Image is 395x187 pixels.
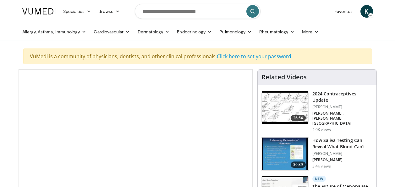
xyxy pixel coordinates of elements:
p: 3.4K views [312,164,331,169]
h3: 2024 Contraceptives Update [312,91,373,103]
p: 4.0K views [312,127,331,132]
a: Rheumatology [255,25,298,38]
a: K [360,5,373,18]
img: VuMedi Logo [22,8,56,14]
a: Pulmonology [216,25,255,38]
a: Dermatology [134,25,173,38]
a: Cardiovascular [90,25,134,38]
p: [PERSON_NAME] [312,105,373,110]
img: 63accea6-b0e0-4c2a-943b-dbf2e08e0487.150x105_q85_crop-smart_upscale.jpg [262,138,308,170]
a: Specialties [59,5,95,18]
input: Search topics, interventions [135,4,261,19]
a: More [298,25,322,38]
a: Click here to set your password [217,53,291,60]
a: Allergy, Asthma, Immunology [19,25,90,38]
span: 30:39 [291,161,306,168]
span: 26:54 [291,115,306,121]
a: 26:54 2024 Contraceptives Update [PERSON_NAME] [PERSON_NAME], [PERSON_NAME][GEOGRAPHIC_DATA] 4.0K... [261,91,373,132]
p: New [312,176,326,182]
h4: Related Videos [261,73,307,81]
a: Browse [95,5,123,18]
p: [PERSON_NAME] [312,157,373,162]
h3: How Saliva Testing Can Reveal What Blood Can’t [312,137,373,150]
a: 30:39 How Saliva Testing Can Reveal What Blood Can’t [PERSON_NAME] [PERSON_NAME] 3.4K views [261,137,373,171]
a: Endocrinology [173,25,216,38]
div: VuMedi is a community of physicians, dentists, and other clinical professionals. [23,48,372,64]
p: [PERSON_NAME] [312,151,373,156]
a: Favorites [331,5,357,18]
p: [PERSON_NAME], [PERSON_NAME][GEOGRAPHIC_DATA] [312,111,373,126]
img: 9de4b1b8-bdfa-4d03-8ca5-60c37705ef28.150x105_q85_crop-smart_upscale.jpg [262,91,308,124]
